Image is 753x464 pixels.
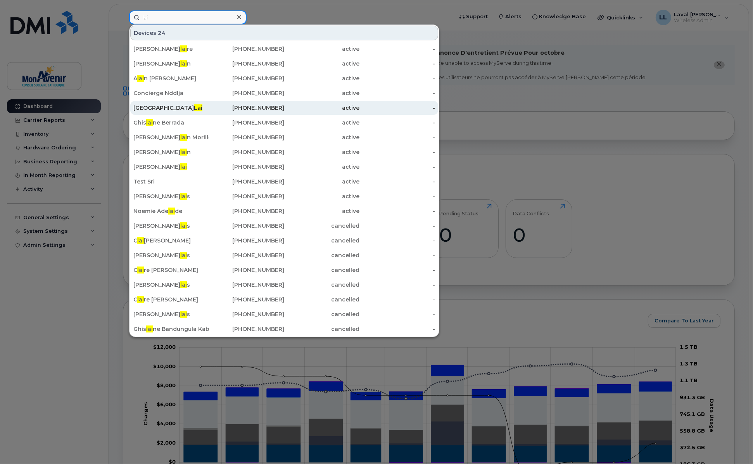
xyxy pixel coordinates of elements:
a: [PERSON_NAME]lais[PHONE_NUMBER]cancelled- [130,278,438,292]
a: [PERSON_NAME]lais[PHONE_NUMBER]cancelled- [130,307,438,321]
div: active [284,74,360,82]
div: Noemie Ade de [133,207,209,215]
div: - [360,74,435,82]
div: C re [PERSON_NAME] [133,266,209,274]
div: - [360,266,435,274]
a: Ghislaine Bandungula Kabongo[PHONE_NUMBER]cancelled- [130,322,438,336]
a: [PERSON_NAME]lain[PHONE_NUMBER]active- [130,145,438,159]
div: - [360,296,435,303]
div: active [284,207,360,215]
span: lai [137,267,144,274]
div: [PERSON_NAME] s [133,251,209,259]
div: - [360,325,435,333]
div: - [360,119,435,126]
div: - [360,104,435,112]
span: lai [137,237,144,244]
span: lai [180,163,187,170]
div: Ghis ne Bandungula Kabongo [133,325,209,333]
div: [PHONE_NUMBER] [209,89,285,97]
span: lai [180,149,187,156]
div: [PERSON_NAME] s [133,192,209,200]
span: lai [180,252,187,259]
div: [PERSON_NAME] re [133,45,209,53]
div: C [PERSON_NAME] [133,237,209,244]
div: [PHONE_NUMBER] [209,74,285,82]
div: - [360,222,435,230]
a: [PERSON_NAME]lain Morillot[PHONE_NUMBER]active- [130,130,438,144]
div: Concierge Nddlja [133,89,209,97]
div: A n [PERSON_NAME] [133,74,209,82]
div: active [284,45,360,53]
div: cancelled [284,281,360,289]
div: [PERSON_NAME] s [133,310,209,318]
div: cancelled [284,296,360,303]
div: [GEOGRAPHIC_DATA] [133,104,209,112]
div: - [360,310,435,318]
a: [PERSON_NAME]lais[PHONE_NUMBER]cancelled- [130,248,438,262]
div: cancelled [284,266,360,274]
div: [PHONE_NUMBER] [209,237,285,244]
a: [PERSON_NAME]laire[PHONE_NUMBER]active- [130,42,438,56]
div: [PHONE_NUMBER] [209,266,285,274]
div: Devices [130,26,438,40]
div: [PERSON_NAME] [133,163,209,171]
span: lai [137,75,144,82]
span: lai [180,222,187,229]
span: lai [180,281,187,288]
div: active [284,148,360,156]
div: [PERSON_NAME] n [133,60,209,68]
span: lai [180,311,187,318]
div: [PHONE_NUMBER] [209,296,285,303]
a: [PERSON_NAME]lais[PHONE_NUMBER]active- [130,189,438,203]
div: - [360,251,435,259]
a: [PERSON_NAME]lain[PHONE_NUMBER]active- [130,57,438,71]
div: active [284,163,360,171]
div: [PHONE_NUMBER] [209,104,285,112]
div: active [284,104,360,112]
div: cancelled [284,222,360,230]
span: lai [168,208,175,215]
span: lai [180,134,187,141]
div: Test Sri [133,178,209,185]
a: Alain [PERSON_NAME][PHONE_NUMBER]active- [130,71,438,85]
a: Ghislaine Berrada[PHONE_NUMBER]active- [130,116,438,130]
div: cancelled [284,310,360,318]
div: [PHONE_NUMBER] [209,60,285,68]
div: cancelled [284,251,360,259]
a: Clai[PERSON_NAME][PHONE_NUMBER]cancelled- [130,234,438,248]
div: [PHONE_NUMBER] [209,133,285,141]
div: [PHONE_NUMBER] [209,310,285,318]
div: [PHONE_NUMBER] [209,207,285,215]
span: 24 [158,29,166,37]
a: Noemie Adelaide[PHONE_NUMBER]active- [130,204,438,218]
span: lai [180,45,187,52]
div: [PHONE_NUMBER] [209,192,285,200]
span: Lai [194,104,202,111]
div: [PHONE_NUMBER] [209,251,285,259]
div: active [284,192,360,200]
div: - [360,163,435,171]
div: - [360,237,435,244]
div: - [360,178,435,185]
div: [PHONE_NUMBER] [209,325,285,333]
div: [PHONE_NUMBER] [209,119,285,126]
div: - [360,45,435,53]
span: lai [146,325,153,332]
div: active [284,60,360,68]
a: [PERSON_NAME]lais[PHONE_NUMBER]cancelled- [130,219,438,233]
div: [PERSON_NAME] n Morillot [133,133,209,141]
div: [PERSON_NAME] s [133,222,209,230]
span: lai [137,296,144,303]
div: - [360,207,435,215]
div: active [284,133,360,141]
div: [PHONE_NUMBER] [209,222,285,230]
div: cancelled [284,237,360,244]
div: Ghis ne Berrada [133,119,209,126]
div: cancelled [284,325,360,333]
div: [PHONE_NUMBER] [209,178,285,185]
div: active [284,89,360,97]
div: [PERSON_NAME] s [133,281,209,289]
div: [PHONE_NUMBER] [209,45,285,53]
span: lai [146,119,153,126]
div: [PHONE_NUMBER] [209,163,285,171]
